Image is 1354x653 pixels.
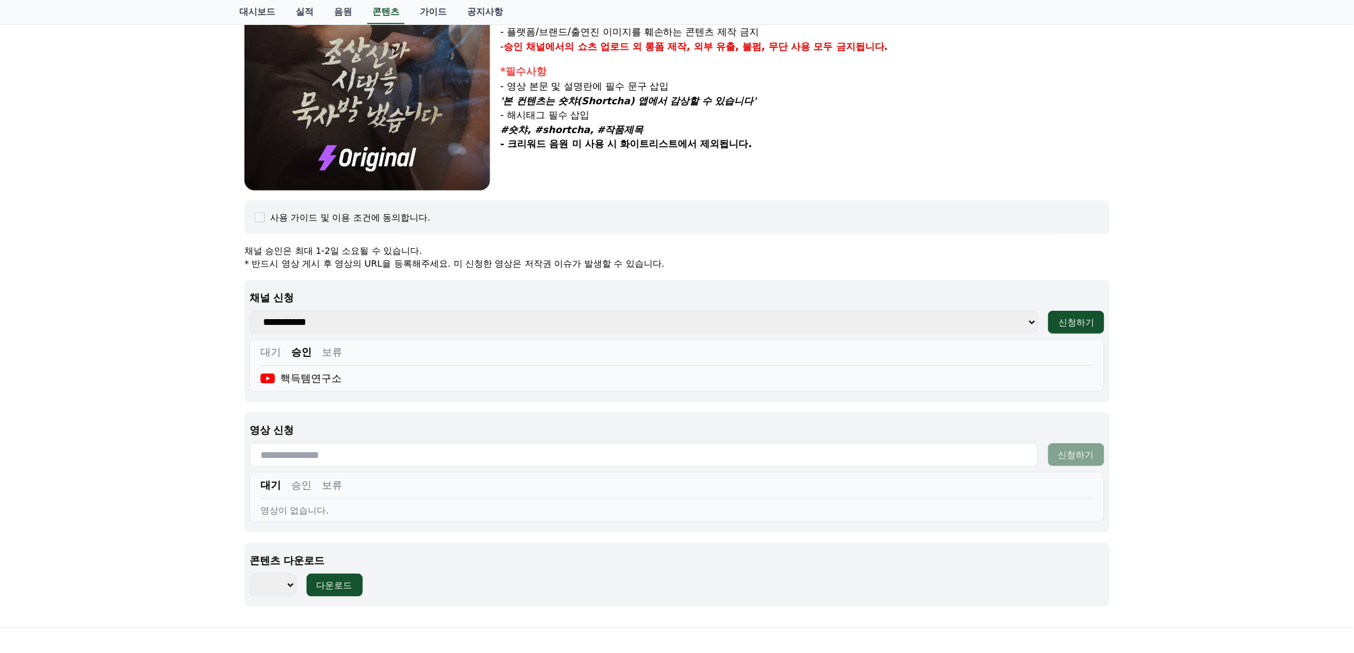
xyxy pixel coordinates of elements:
div: 핵득템연구소 [260,371,342,386]
p: - [500,40,1110,54]
p: 채널 승인은 최대 1-2일 소요될 수 있습니다. [244,244,1110,257]
em: '본 컨텐츠는 숏챠(Shortcha) 앱에서 감상할 수 있습니다' [500,95,756,107]
p: 콘텐츠 다운로드 [250,553,1104,569]
div: *필수사항 [500,64,1110,79]
button: 대기 [260,345,281,360]
strong: 롱폼 제작, 외부 유출, 불펌, 무단 사용 모두 금지됩니다. [645,41,888,52]
button: 신청하기 [1048,311,1104,334]
div: 사용 가이드 및 이용 조건에 동의합니다. [270,211,431,224]
p: 영상 신청 [250,423,1104,438]
button: 승인 [291,345,312,360]
p: - 해시태그 필수 삽입 [500,108,1110,123]
div: 다운로드 [317,579,353,592]
strong: 승인 채널에서의 쇼츠 업로드 외 [504,41,642,52]
div: 신청하기 [1058,448,1094,461]
button: 보류 [322,478,342,493]
p: - 영상 본문 및 설명란에 필수 문구 삽입 [500,79,1110,94]
p: * 반드시 영상 게시 후 영상의 URL을 등록해주세요. 미 신청한 영상은 저작권 이슈가 발생할 수 있습니다. [244,257,1110,270]
em: #숏챠, #shortcha, #작품제목 [500,124,644,136]
div: 영상이 없습니다. [260,504,1094,517]
div: 신청하기 [1058,316,1094,329]
button: 대기 [260,478,281,493]
button: 다운로드 [307,574,363,597]
button: 승인 [291,478,312,493]
strong: - 크리워드 음원 미 사용 시 화이트리스트에서 제외됩니다. [500,138,752,150]
p: 채널 신청 [250,290,1104,306]
p: - 플랫폼/브랜드/출연진 이미지를 훼손하는 콘텐츠 제작 금지 [500,25,1110,40]
button: 신청하기 [1048,443,1104,466]
button: 보류 [322,345,342,360]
